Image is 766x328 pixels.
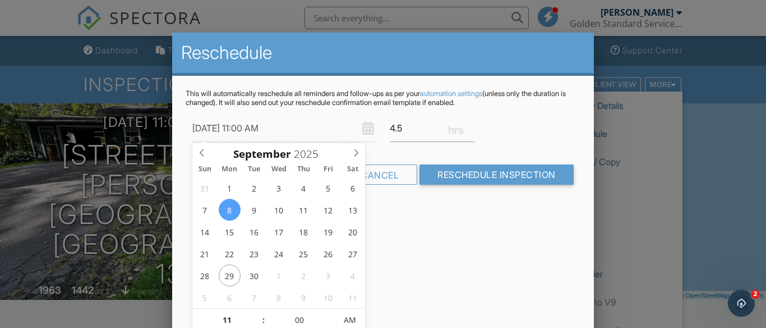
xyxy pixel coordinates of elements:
[268,199,290,221] span: September 10, 2025
[181,42,584,64] h2: Reschedule
[751,290,760,299] span: 2
[293,177,315,199] span: September 4, 2025
[268,177,290,199] span: September 3, 2025
[233,149,291,160] span: Scroll to increment
[342,243,364,265] span: September 27, 2025
[291,147,328,161] input: Scroll to increment
[219,221,241,243] span: September 15, 2025
[317,265,339,286] span: October 3, 2025
[266,166,291,173] span: Wed
[243,265,265,286] span: September 30, 2025
[420,89,482,98] a: automation settings
[219,177,241,199] span: September 1, 2025
[317,199,339,221] span: September 12, 2025
[194,265,216,286] span: September 28, 2025
[268,286,290,308] span: October 8, 2025
[316,166,340,173] span: Fri
[342,286,364,308] span: October 11, 2025
[268,221,290,243] span: September 17, 2025
[342,199,364,221] span: September 13, 2025
[219,265,241,286] span: September 29, 2025
[219,243,241,265] span: September 22, 2025
[293,243,315,265] span: September 25, 2025
[728,290,755,317] iframe: Intercom live chat
[217,166,242,173] span: Mon
[342,265,364,286] span: October 4, 2025
[194,243,216,265] span: September 21, 2025
[194,177,216,199] span: August 31, 2025
[268,265,290,286] span: October 1, 2025
[342,177,364,199] span: September 6, 2025
[194,286,216,308] span: October 5, 2025
[317,177,339,199] span: September 5, 2025
[243,177,265,199] span: September 2, 2025
[293,265,315,286] span: October 2, 2025
[243,243,265,265] span: September 23, 2025
[192,166,217,173] span: Sun
[186,89,580,107] p: This will automatically reschedule all reminders and follow-ups as per your (unless only the dura...
[419,165,574,185] input: Reschedule Inspection
[243,286,265,308] span: October 7, 2025
[317,286,339,308] span: October 10, 2025
[242,166,266,173] span: Tue
[243,199,265,221] span: September 9, 2025
[219,286,241,308] span: October 6, 2025
[219,199,241,221] span: September 8, 2025
[291,166,316,173] span: Thu
[293,199,315,221] span: September 11, 2025
[293,221,315,243] span: September 18, 2025
[340,166,365,173] span: Sat
[317,243,339,265] span: September 26, 2025
[268,243,290,265] span: September 24, 2025
[194,221,216,243] span: September 14, 2025
[317,221,339,243] span: September 19, 2025
[194,199,216,221] span: September 7, 2025
[243,221,265,243] span: September 16, 2025
[293,286,315,308] span: October 9, 2025
[342,221,364,243] span: September 20, 2025
[342,165,417,185] div: Cancel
